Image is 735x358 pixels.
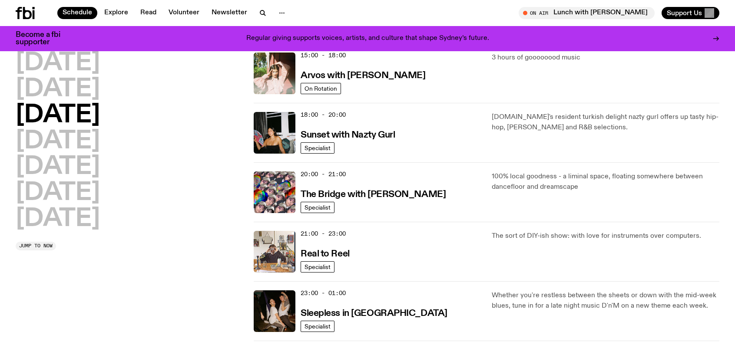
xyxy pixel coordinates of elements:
[16,31,71,46] h3: Become a fbi supporter
[99,7,133,19] a: Explore
[662,7,719,19] button: Support Us
[492,171,719,192] p: 100% local goodness - a liminal space, floating somewhere between dancefloor and dreamscape
[305,204,331,211] span: Specialist
[301,69,425,80] a: Arvos with [PERSON_NAME]
[135,7,162,19] a: Read
[301,51,346,59] span: 15:00 - 18:00
[301,307,447,318] a: Sleepless in [GEOGRAPHIC_DATA]
[16,129,100,154] button: [DATE]
[16,155,100,179] button: [DATE]
[301,170,346,178] span: 20:00 - 21:00
[301,131,395,140] h3: Sunset with Nazty Gurl
[301,321,334,332] a: Specialist
[301,142,334,154] a: Specialist
[301,129,395,140] a: Sunset with Nazty Gurl
[16,181,100,205] button: [DATE]
[254,290,295,332] img: Marcus Whale is on the left, bent to his knees and arching back with a gleeful look his face He i...
[163,7,205,19] a: Volunteer
[301,188,446,199] a: The Bridge with [PERSON_NAME]
[301,248,350,259] a: Real to Reel
[667,9,702,17] span: Support Us
[19,243,53,248] span: Jump to now
[492,231,719,241] p: The sort of DIY-ish show: with love for instruments over computers.
[492,53,719,63] p: 3 hours of goooooood music
[492,112,719,133] p: [DOMAIN_NAME]'s resident turkish delight nazty gurl offers up tasty hip-hop, [PERSON_NAME] and R&...
[16,51,100,76] button: [DATE]
[305,323,331,330] span: Specialist
[16,103,100,128] button: [DATE]
[301,202,334,213] a: Specialist
[301,83,341,94] a: On Rotation
[305,264,331,270] span: Specialist
[16,207,100,231] button: [DATE]
[301,190,446,199] h3: The Bridge with [PERSON_NAME]
[301,111,346,119] span: 18:00 - 20:00
[305,85,337,92] span: On Rotation
[301,71,425,80] h3: Arvos with [PERSON_NAME]
[519,7,655,19] button: On AirLunch with [PERSON_NAME]
[301,309,447,318] h3: Sleepless in [GEOGRAPHIC_DATA]
[301,289,346,297] span: 23:00 - 01:00
[301,250,350,259] h3: Real to Reel
[16,77,100,102] button: [DATE]
[16,242,56,250] button: Jump to now
[254,231,295,273] img: Jasper Craig Adams holds a vintage camera to his eye, obscuring his face. He is wearing a grey ju...
[57,7,97,19] a: Schedule
[301,230,346,238] span: 21:00 - 23:00
[206,7,252,19] a: Newsletter
[492,290,719,311] p: Whether you're restless between the sheets or down with the mid-week blues, tune in for a late ni...
[301,261,334,273] a: Specialist
[254,53,295,94] img: Maleeka stands outside on a balcony. She is looking at the camera with a serious expression, and ...
[305,145,331,151] span: Specialist
[246,35,489,43] p: Regular giving supports voices, artists, and culture that shape Sydney’s future.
